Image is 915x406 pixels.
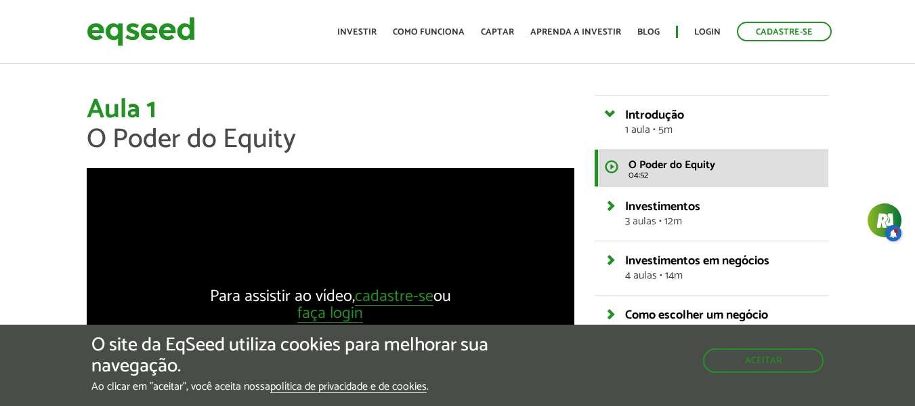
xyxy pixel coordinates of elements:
[209,289,452,323] div: Para assistir ao vídeo, ou
[625,270,818,281] span: 4 aulas • 14m
[87,87,156,132] span: Aula 1
[530,28,621,37] a: Aprenda a investir
[625,216,818,227] span: 3 aulas • 12m
[625,309,818,336] a: Como escolher um negócio3 aulas • 12m
[393,28,465,37] a: Como funciona
[87,117,296,162] span: O Poder do Equity
[297,306,363,323] a: faça login
[91,380,530,393] p: Ao clicar em "aceitar", você aceita nossa .
[625,255,818,281] a: Investimentos em negócios4 aulas • 14m
[355,289,433,306] a: cadastre-se
[703,348,824,373] button: Aceitar
[625,125,818,136] span: 1 aula • 5m
[625,305,768,325] span: Como escolher um negócio
[595,150,828,186] a: O Poder do Equity 04:52
[337,28,377,37] a: Investir
[625,251,769,271] span: Investimentos em negócios
[91,335,530,377] h5: O site da EqSeed utiliza cookies para melhorar sua navegação.
[629,156,715,174] span: O Poder do Equity
[625,105,684,125] span: Introdução
[625,109,818,136] a: Introdução1 aula • 5m
[625,197,700,217] span: Investimentos
[481,28,514,37] a: Captar
[270,382,427,393] a: política de privacidade e de cookies
[637,28,660,37] a: Blog
[629,171,818,180] span: 04:52
[737,22,832,41] a: Cadastre-se
[625,201,818,227] a: Investimentos3 aulas • 12m
[694,28,721,37] a: Login
[87,14,195,49] img: EqSeed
